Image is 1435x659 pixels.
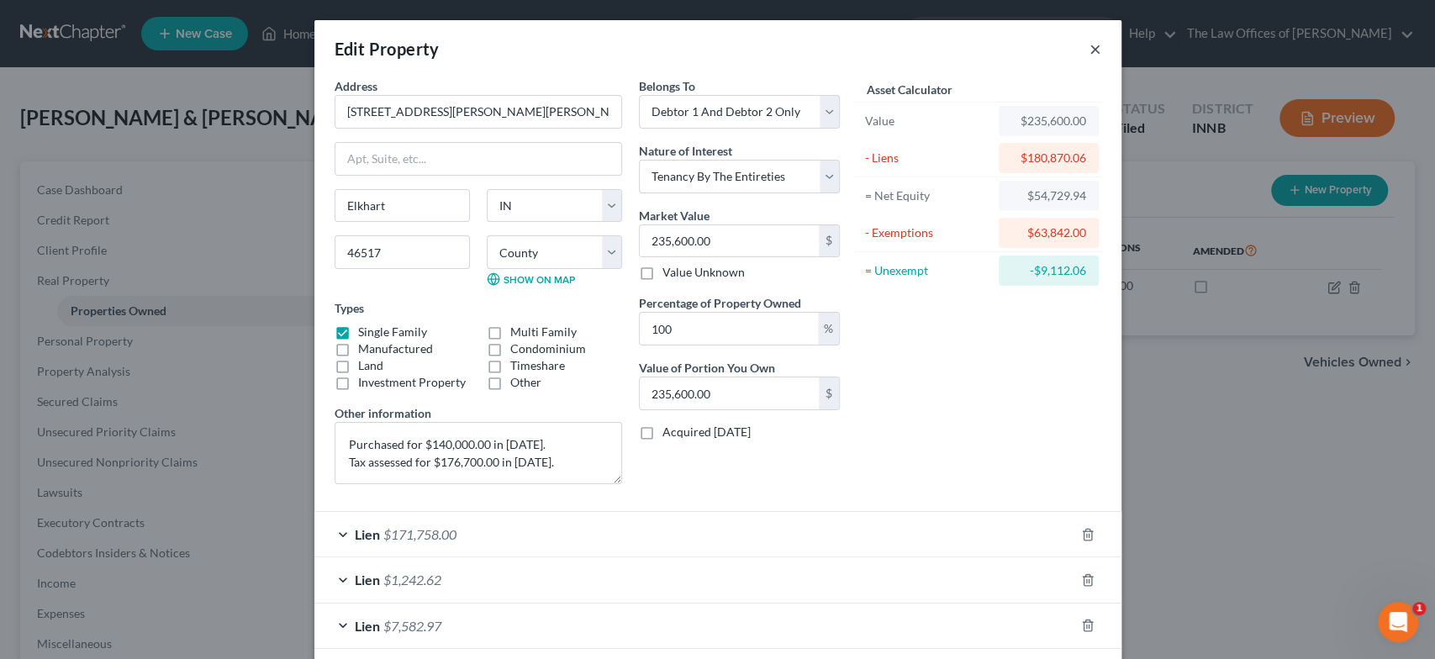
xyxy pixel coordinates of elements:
span: Lien [355,572,380,588]
label: Value of Portion You Own [639,359,775,377]
span: $7,582.97 [383,618,441,634]
span: 1 [1412,602,1426,615]
label: Investment Property [358,374,466,391]
div: $54,729.94 [1012,187,1085,204]
label: Percentage of Property Owned [639,294,801,312]
label: Asset Calculator [867,81,952,98]
input: Enter address... [335,96,621,128]
div: $180,870.06 [1012,150,1085,166]
input: Enter zip... [335,235,470,269]
span: Lien [355,526,380,542]
input: 0.00 [640,313,818,345]
label: Timeshare [510,357,565,374]
label: Value Unknown [662,264,745,281]
label: Manufactured [358,340,433,357]
span: Address [335,79,377,93]
label: Market Value [639,207,710,224]
div: $235,600.00 [1012,113,1085,129]
label: Other [510,374,541,391]
div: Edit Property [335,37,440,61]
input: Enter city... [335,190,469,222]
span: $1,242.62 [383,572,441,588]
label: Single Family [358,324,427,340]
span: Belongs To [639,79,695,93]
label: Condominium [510,340,586,357]
label: Acquired [DATE] [662,424,751,440]
input: Apt, Suite, etc... [335,143,621,175]
div: % [818,313,839,345]
div: Value [865,113,992,129]
label: Nature of Interest [639,142,732,160]
div: $ [819,225,839,257]
button: × [1089,39,1101,59]
label: Other information [335,404,431,422]
iframe: Intercom live chat [1378,602,1418,642]
a: Show on Map [487,272,575,286]
div: $63,842.00 [1012,224,1085,241]
label: Land [358,357,383,374]
div: $ [819,377,839,409]
div: = Net Equity [865,187,992,204]
div: = Unexempt [865,262,992,279]
input: 0.00 [640,225,819,257]
span: $171,758.00 [383,526,456,542]
label: Multi Family [510,324,577,340]
input: 0.00 [640,377,819,409]
label: Types [335,299,364,317]
span: Lien [355,618,380,634]
div: -$9,112.06 [1012,262,1085,279]
div: - Exemptions [865,224,992,241]
div: - Liens [865,150,992,166]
